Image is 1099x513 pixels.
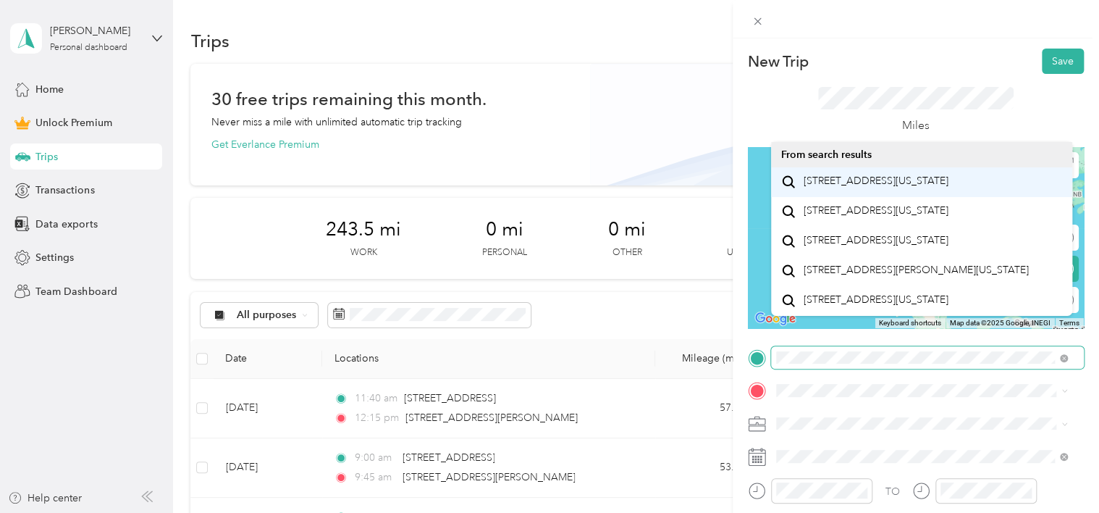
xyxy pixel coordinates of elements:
a: Open this area in Google Maps (opens a new window) [751,309,799,328]
p: Miles [902,117,930,135]
span: Map data ©2025 Google, INEGI [950,319,1050,327]
button: Keyboard shortcuts [879,318,941,328]
span: [STREET_ADDRESS][US_STATE] [803,175,948,188]
span: [STREET_ADDRESS][PERSON_NAME][US_STATE] [803,264,1028,277]
iframe: Everlance-gr Chat Button Frame [1018,432,1099,513]
span: From search results [781,149,872,161]
img: Google [751,309,799,328]
button: Save [1042,49,1084,74]
span: [STREET_ADDRESS][US_STATE] [803,204,948,217]
p: New Trip [748,51,809,72]
span: [STREET_ADDRESS][US_STATE] [803,234,948,247]
span: [STREET_ADDRESS][US_STATE] [803,293,948,306]
div: TO [885,484,900,499]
